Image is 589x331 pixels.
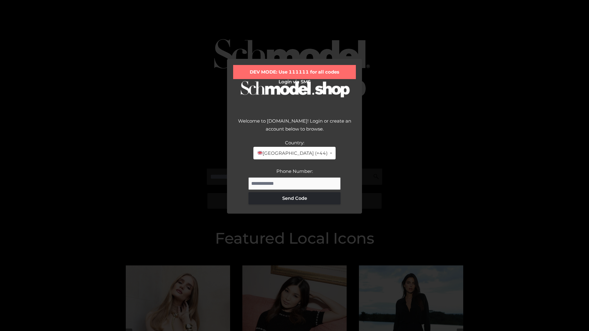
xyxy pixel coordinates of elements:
[248,192,341,204] button: Send Code
[233,79,356,85] h2: Login via SMS
[285,140,304,146] label: Country:
[233,117,356,139] div: Welcome to [DOMAIN_NAME]! Login or create an account below to browse.
[257,149,327,157] span: [GEOGRAPHIC_DATA] (+44)
[233,65,356,79] div: DEV MODE: Use 111111 for all codes
[258,150,262,155] img: 🇬🇧
[276,168,313,174] label: Phone Number:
